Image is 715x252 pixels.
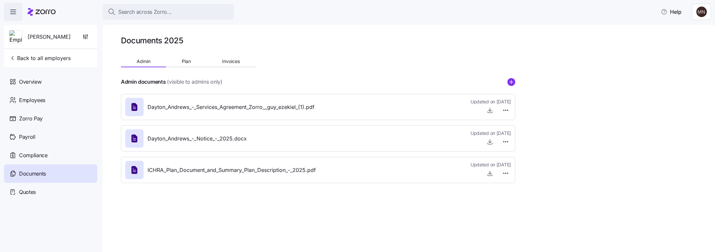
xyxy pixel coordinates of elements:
span: Dayton_Andrews_-_Notice_-_2025.docx [148,135,247,143]
a: Payroll [4,128,97,146]
span: Admin [137,59,150,64]
button: Back to all employers [7,52,73,65]
span: Quotes [19,188,36,196]
span: Overview [19,78,41,86]
a: Employees [4,91,97,109]
a: Overview [4,73,97,91]
h1: Documents 2025 [121,35,183,46]
span: Employees [19,96,45,104]
span: [PERSON_NAME] [28,33,71,41]
span: Dayton_Andrews_-_Services_Agreement_Zorro__guy_ezekiel_(1).pdf [148,103,314,111]
svg: add icon [507,78,515,86]
span: Plan [182,59,191,64]
span: ICHRA_Plan_Document_and_Summary_Plan_Description_-_2025.pdf [148,166,316,174]
span: Documents [19,170,46,178]
img: Employer logo [10,31,22,44]
img: dc938221b72ee2fbc86e5e09f1355759 [696,7,707,17]
span: Compliance [19,151,48,159]
button: Help [656,5,687,18]
span: Invoices [222,59,240,64]
button: Search across Zorro... [103,4,234,20]
span: Zorro Pay [19,115,43,123]
a: Zorro Pay [4,109,97,128]
h4: Admin documents [121,78,166,86]
span: Updated on [DATE] [471,98,511,105]
a: Documents [4,164,97,183]
span: Payroll [19,133,35,141]
a: Compliance [4,146,97,164]
span: (visible to admins only) [167,78,222,86]
a: Quotes [4,183,97,201]
span: Help [661,8,681,16]
span: Updated on [DATE] [471,161,511,168]
span: Updated on [DATE] [471,130,511,136]
span: Search across Zorro... [118,8,172,16]
span: Back to all employers [9,54,71,62]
